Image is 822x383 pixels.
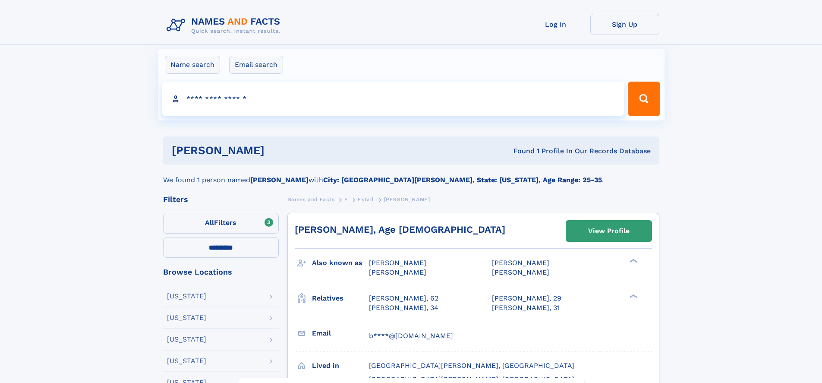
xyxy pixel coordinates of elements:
div: [US_STATE] [167,336,206,343]
a: [PERSON_NAME], 62 [369,294,438,303]
div: [US_STATE] [167,293,206,300]
a: [PERSON_NAME], 34 [369,303,438,313]
span: [PERSON_NAME] [492,268,549,276]
div: [US_STATE] [167,358,206,364]
button: Search Button [628,82,660,116]
input: search input [162,82,624,116]
div: Found 1 Profile In Our Records Database [389,146,651,156]
span: All [205,218,214,227]
span: [PERSON_NAME] [369,268,426,276]
span: E [344,196,348,203]
b: City: [GEOGRAPHIC_DATA][PERSON_NAME], State: [US_STATE], Age Range: 25-35 [323,176,602,184]
img: Logo Names and Facts [163,14,287,37]
div: Browse Locations [163,268,279,276]
label: Name search [165,56,220,74]
div: We found 1 person named with . [163,165,659,185]
h3: Lived in [312,358,369,373]
span: [PERSON_NAME] [384,196,430,203]
h3: Email [312,326,369,341]
label: Filters [163,213,279,234]
a: Log In [521,14,590,35]
span: [PERSON_NAME] [369,259,426,267]
span: [GEOGRAPHIC_DATA][PERSON_NAME], [GEOGRAPHIC_DATA] [369,361,574,370]
a: [PERSON_NAME], 29 [492,294,561,303]
div: View Profile [588,221,630,241]
span: Estall [358,196,374,203]
a: Names and Facts [287,194,335,205]
h3: Also known as [312,256,369,270]
h1: [PERSON_NAME] [172,145,389,156]
h3: Relatives [312,291,369,306]
div: ❯ [627,258,638,264]
a: E [344,194,348,205]
div: Filters [163,196,279,203]
span: [PERSON_NAME] [492,259,549,267]
div: ❯ [627,293,638,299]
a: View Profile [566,221,652,241]
b: [PERSON_NAME] [250,176,309,184]
a: [PERSON_NAME], Age [DEMOGRAPHIC_DATA] [295,224,505,235]
div: [US_STATE] [167,314,206,321]
a: Estall [358,194,374,205]
label: Email search [229,56,283,74]
a: Sign Up [590,14,659,35]
a: [PERSON_NAME], 31 [492,303,560,313]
